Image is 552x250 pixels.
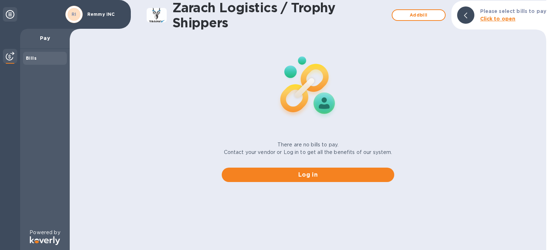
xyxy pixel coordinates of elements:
[480,16,516,22] b: Click to open
[480,8,546,14] b: Please select bills to pay
[227,171,388,179] span: Log in
[26,35,64,42] p: Pay
[398,11,439,19] span: Add bill
[29,229,60,236] p: Powered by
[72,12,77,17] b: RI
[224,141,392,156] p: There are no bills to pay. Contact your vendor or Log in to get all the benefits of our system.
[222,168,394,182] button: Log in
[87,12,123,17] p: Remmy INC
[392,9,446,21] button: Addbill
[30,236,60,245] img: Logo
[26,55,37,61] b: Bills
